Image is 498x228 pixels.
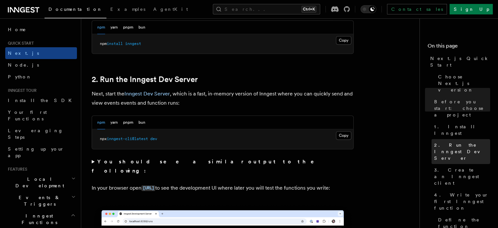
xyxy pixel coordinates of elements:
button: Local Development [5,173,77,192]
button: bun [138,21,145,34]
a: Next.js [5,47,77,59]
span: Leveraging Steps [8,128,63,140]
span: Documentation [48,7,102,12]
button: Copy [336,36,351,45]
span: Next.js [8,51,39,56]
span: install [107,41,123,46]
span: Your first Functions [8,110,47,121]
span: Inngest Functions [5,213,71,226]
a: Before you start: choose a project [432,96,490,121]
button: yarn [110,116,118,129]
a: Contact sales [387,4,447,14]
span: Before you start: choose a project [434,98,490,118]
span: inngest-cli@latest [107,136,148,141]
button: bun [138,116,145,129]
button: Toggle dark mode [360,5,376,13]
button: npm [97,116,105,129]
button: yarn [110,21,118,34]
code: [URL] [141,185,155,191]
span: Inngest tour [5,88,37,93]
a: Home [5,24,77,35]
a: [URL] [141,185,155,191]
a: 3. Create an Inngest client [432,164,490,189]
a: Setting up your app [5,143,77,161]
button: pnpm [123,21,133,34]
a: Examples [106,2,149,18]
span: npx [100,136,107,141]
span: 2. Run the Inngest Dev Server [434,142,490,161]
span: 1. Install Inngest [434,123,490,136]
span: Install the SDK [8,98,76,103]
span: Local Development [5,176,71,189]
a: AgentKit [149,2,192,18]
span: Node.js [8,62,39,68]
span: Home [8,26,26,33]
strong: You should see a similar output to the following: [92,158,323,174]
a: Sign Up [450,4,493,14]
span: Setting up your app [8,146,64,158]
span: 4. Write your first Inngest function [434,192,490,211]
a: 1. Install Inngest [432,121,490,139]
span: Events & Triggers [5,194,71,207]
button: npm [97,21,105,34]
span: 3. Create an Inngest client [434,167,490,186]
span: Choose Next.js version [438,73,490,93]
p: Next, start the , which is a fast, in-memory version of Inngest where you can quickly send and vi... [92,89,354,108]
a: 4. Write your first Inngest function [432,189,490,214]
a: Documentation [45,2,106,18]
a: Python [5,71,77,83]
span: dev [150,136,157,141]
button: Search...Ctrl+K [213,4,320,14]
span: inngest [125,41,141,46]
a: Choose Next.js version [435,71,490,96]
a: Leveraging Steps [5,125,77,143]
kbd: Ctrl+K [302,6,316,12]
a: Node.js [5,59,77,71]
span: Features [5,167,27,172]
button: Copy [336,131,351,140]
a: Install the SDK [5,94,77,106]
span: Quick start [5,41,34,46]
a: 2. Run the Inngest Dev Server [92,75,198,84]
span: Examples [110,7,145,12]
span: npm [100,41,107,46]
a: Your first Functions [5,106,77,125]
summary: You should see a similar output to the following: [92,157,354,176]
p: In your browser open to see the development UI where later you will test the functions you write: [92,183,354,193]
span: Python [8,74,32,79]
span: Next.js Quick Start [430,55,490,68]
a: Inngest Dev Server [124,91,170,97]
button: Events & Triggers [5,192,77,210]
a: 2. Run the Inngest Dev Server [432,139,490,164]
span: AgentKit [153,7,188,12]
h4: On this page [428,42,490,52]
a: Next.js Quick Start [428,52,490,71]
button: pnpm [123,116,133,129]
